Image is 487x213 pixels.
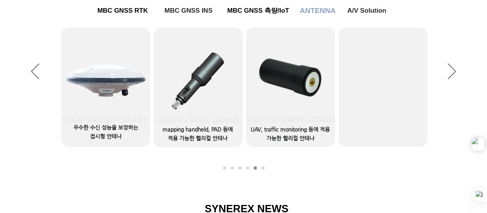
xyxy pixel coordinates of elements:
a: A/V Solution [261,166,264,170]
nav: 슬라이드 [221,166,267,170]
img: AT360.png [59,54,154,105]
a: ANTENNA [254,166,257,170]
a: AT360 Geodetic Antenna [61,27,150,146]
button: 다음 [448,63,456,80]
a: MBC GNSS RTK1 [223,166,226,170]
span: MBC GNSS RTK [97,7,148,15]
a: ANTENNA [298,3,337,18]
a: MBC GNSS 측량/IoT [246,166,249,170]
a: A/V Solution [341,3,392,18]
button: 이전 [31,63,39,80]
span: GM001 Helical Antenna [157,115,238,124]
a: MBC GNSS 측량/IoT [221,3,295,18]
iframe: Wix Chat [398,180,487,213]
span: AT360 Geodetic Antenna [63,115,149,124]
a: MBC GNSS RTK2 [231,166,234,170]
a: MBC GNSS INS [238,166,241,170]
span: VLG-GGB Helical Antenna [247,115,333,123]
a: MBC GNSS RTK [92,3,154,18]
span: ANTENNA [300,7,336,15]
a: GM001 Helical Antenna [154,27,243,146]
span: MBC GNSS 측량/IoT [227,6,289,15]
a: VLG-GGB Helical Antenna [246,27,335,146]
a: MBC GNSS INS [160,3,218,18]
span: MBC GNSS INS [164,7,213,15]
span: A/V Solution [347,7,386,15]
